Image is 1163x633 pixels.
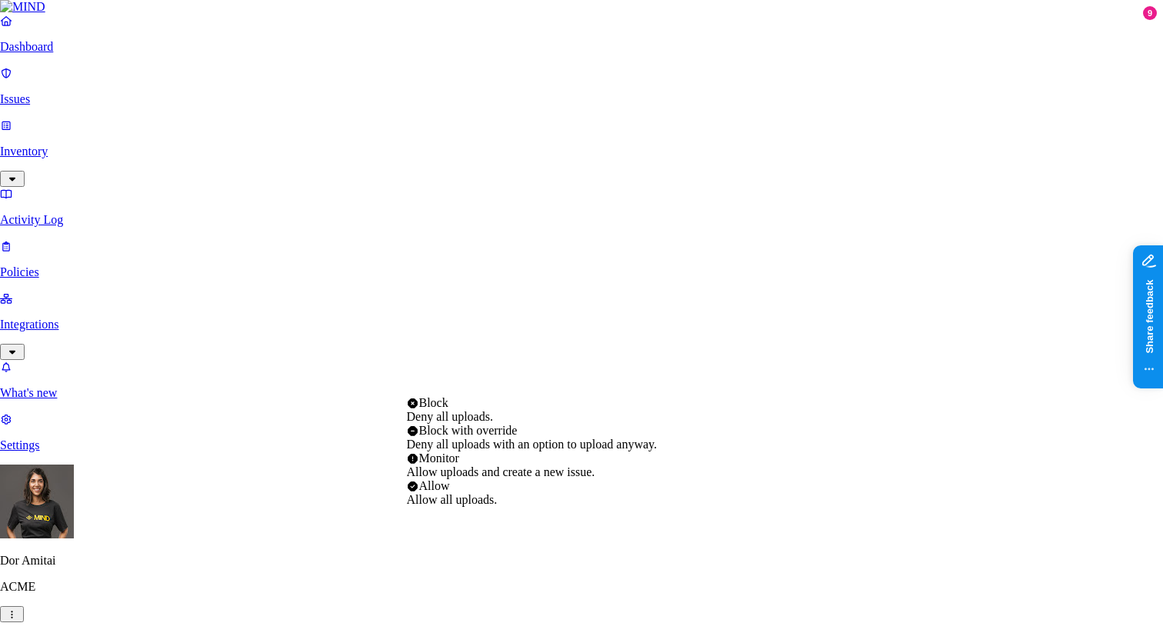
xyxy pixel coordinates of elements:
[419,479,450,492] span: Allow
[407,438,658,451] span: Deny all uploads with an option to upload anyway.
[407,465,595,478] span: Allow uploads and create a new issue.
[419,424,518,437] span: Block with override
[407,493,498,506] span: Allow all uploads.
[419,451,459,465] span: Monitor
[419,396,448,409] span: Block
[407,410,493,423] span: Deny all uploads.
